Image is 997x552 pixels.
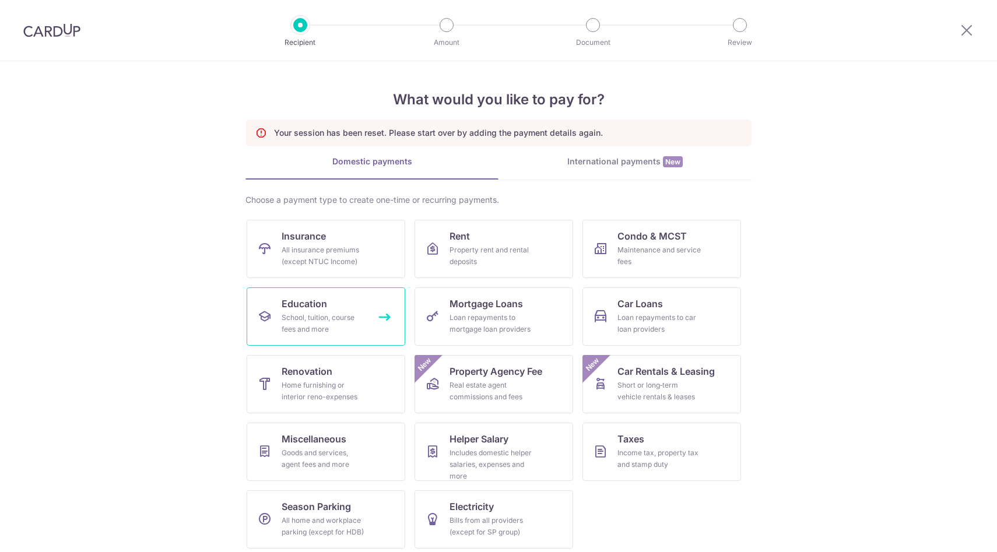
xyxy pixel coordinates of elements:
[450,447,533,482] div: Includes domestic helper salaries, expenses and more
[247,220,405,278] a: InsuranceAll insurance premiums (except NTUC Income)
[415,423,573,481] a: Helper SalaryIncludes domestic helper salaries, expenses and more
[282,515,366,538] div: All home and workplace parking (except for HDB)
[245,156,498,167] div: Domestic payments
[282,297,327,311] span: Education
[617,447,701,470] div: Income tax, property tax and stamp duty
[247,423,405,481] a: MiscellaneousGoods and services, agent fees and more
[617,364,715,378] span: Car Rentals & Leasing
[450,364,542,378] span: Property Agency Fee
[450,379,533,403] div: Real estate agent commissions and fees
[23,23,80,37] img: CardUp
[550,37,636,48] p: Document
[450,312,533,335] div: Loan repayments to mortgage loan providers
[282,500,351,514] span: Season Parking
[282,432,346,446] span: Miscellaneous
[582,220,741,278] a: Condo & MCSTMaintenance and service fees
[282,312,366,335] div: School, tuition, course fees and more
[282,447,366,470] div: Goods and services, agent fees and more
[697,37,783,48] p: Review
[415,287,573,346] a: Mortgage LoansLoan repayments to mortgage loan providers
[282,379,366,403] div: Home furnishing or interior reno-expenses
[245,194,752,206] div: Choose a payment type to create one-time or recurring payments.
[415,220,573,278] a: RentProperty rent and rental deposits
[450,500,494,514] span: Electricity
[282,244,366,268] div: All insurance premiums (except NTUC Income)
[415,490,573,549] a: ElectricityBills from all providers (except for SP group)
[247,490,405,549] a: Season ParkingAll home and workplace parking (except for HDB)
[450,229,470,243] span: Rent
[282,364,332,378] span: Renovation
[247,287,405,346] a: EducationSchool, tuition, course fees and more
[450,432,508,446] span: Helper Salary
[245,89,752,110] h4: What would you like to pay for?
[247,355,405,413] a: RenovationHome furnishing or interior reno-expenses
[450,297,523,311] span: Mortgage Loans
[617,297,663,311] span: Car Loans
[498,156,752,168] div: International payments
[582,287,741,346] a: Car LoansLoan repayments to car loan providers
[274,127,603,139] p: Your session has been reset. Please start over by adding the payment details again.
[415,355,434,374] span: New
[257,37,343,48] p: Recipient
[450,244,533,268] div: Property rent and rental deposits
[282,229,326,243] span: Insurance
[583,355,602,374] span: New
[582,355,741,413] a: Car Rentals & LeasingShort or long‑term vehicle rentals & leasesNew
[450,515,533,538] div: Bills from all providers (except for SP group)
[617,244,701,268] div: Maintenance and service fees
[617,229,687,243] span: Condo & MCST
[922,517,985,546] iframe: Opens a widget where you can find more information
[582,423,741,481] a: TaxesIncome tax, property tax and stamp duty
[617,432,644,446] span: Taxes
[617,379,701,403] div: Short or long‑term vehicle rentals & leases
[403,37,490,48] p: Amount
[415,355,573,413] a: Property Agency FeeReal estate agent commissions and feesNew
[617,312,701,335] div: Loan repayments to car loan providers
[663,156,683,167] span: New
